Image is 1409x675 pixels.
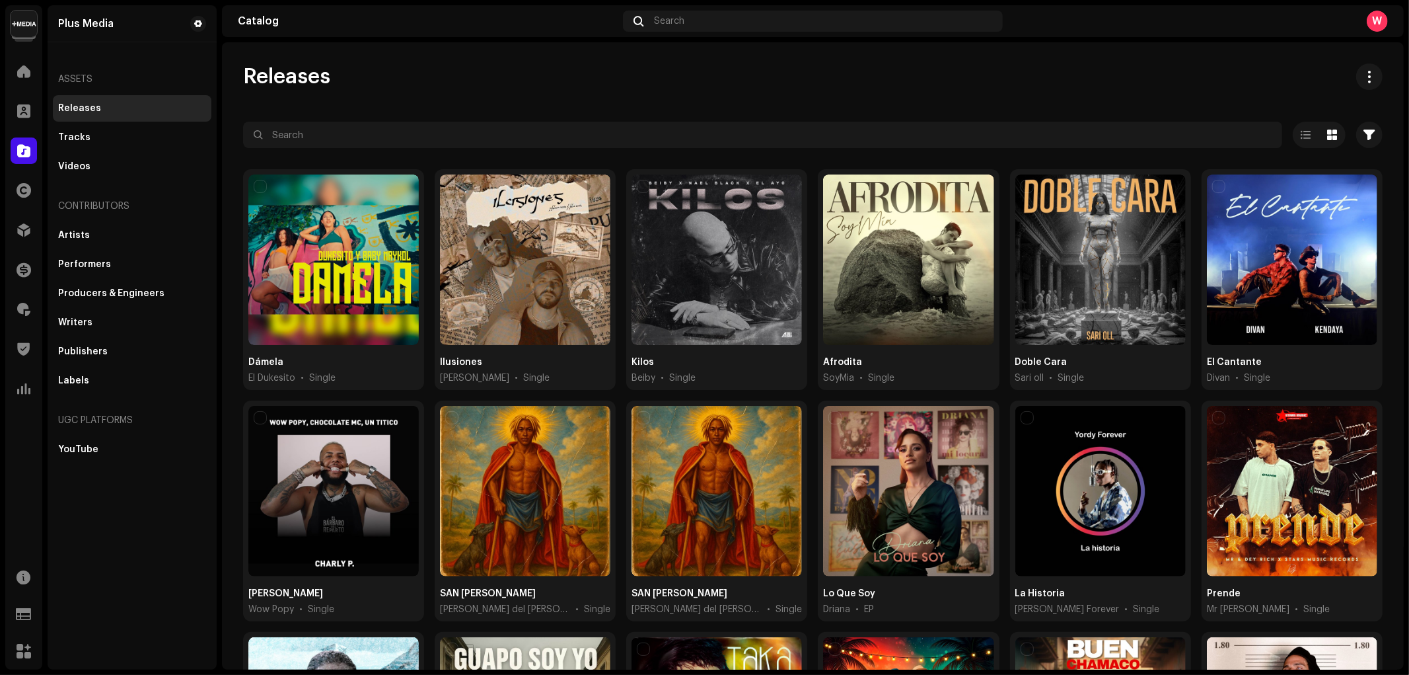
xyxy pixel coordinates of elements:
span: • [1235,372,1239,385]
div: Labels [58,376,89,386]
div: Producers & Engineers [58,288,164,299]
div: Single [776,603,802,616]
span: • [299,603,303,616]
div: La Historia [1015,587,1066,600]
div: YouTube [58,444,98,455]
span: • [859,372,863,385]
re-m-nav-item: Releases [53,95,211,122]
div: Single [1058,372,1085,385]
div: Single [1244,372,1270,385]
span: Ale Ruz [440,372,509,385]
div: SAN LÁZARO [632,587,727,600]
span: Releases [243,63,330,90]
span: • [1125,603,1128,616]
re-m-nav-item: Performers [53,251,211,278]
div: EP [864,603,874,616]
span: • [661,372,664,385]
re-m-nav-item: Publishers [53,338,211,365]
span: Driana [823,603,850,616]
div: Single [584,603,610,616]
span: • [515,372,518,385]
div: W [1367,11,1388,32]
input: Search [243,122,1282,148]
re-a-nav-header: Contributors [53,190,211,222]
div: Charly P [248,587,323,600]
img: d0ab9f93-6901-4547-93e9-494644ae73ba [11,11,37,37]
div: Single [1134,603,1160,616]
div: Tracks [58,132,90,143]
re-m-nav-item: YouTube [53,436,211,463]
div: Prende [1207,587,1241,600]
span: Joao del Monte [632,603,762,616]
div: Single [309,372,336,385]
div: Single [669,372,696,385]
span: Yordy Forever [1015,603,1120,616]
span: Divan [1207,372,1230,385]
div: Catalog [238,16,618,26]
span: • [1295,603,1298,616]
re-a-nav-header: UGC Platforms [53,405,211,436]
span: • [575,603,579,616]
re-m-nav-item: Tracks [53,124,211,151]
div: Ilusiones [440,356,482,369]
span: SoyMia [823,372,854,385]
div: Releases [58,103,101,114]
div: Afrodita [823,356,862,369]
div: Lo Que Soy [823,587,875,600]
span: Sari oll [1015,372,1044,385]
div: Single [868,372,894,385]
div: Performers [58,259,111,270]
div: Plus Media [58,19,114,29]
re-m-nav-item: Writers [53,309,211,336]
span: Joao del Monte [440,603,570,616]
re-m-nav-item: Producers & Engineers [53,280,211,307]
div: Videos [58,161,90,172]
re-m-nav-item: Artists [53,222,211,249]
div: Kilos [632,356,654,369]
div: El Cantante [1207,356,1262,369]
div: SAN LÁZARO [440,587,536,600]
div: Writers [58,317,92,328]
span: • [1050,372,1053,385]
re-m-nav-item: Labels [53,368,211,394]
div: Publishers [58,346,108,357]
div: Single [1303,603,1330,616]
span: Search [654,16,684,26]
span: • [767,603,770,616]
div: Artists [58,230,90,241]
div: Single [308,603,334,616]
span: El Dukesito [248,372,295,385]
span: • [855,603,859,616]
span: Beiby [632,372,655,385]
div: Dámela [248,356,283,369]
re-m-nav-item: Videos [53,153,211,180]
span: • [301,372,304,385]
re-a-nav-header: Assets [53,63,211,95]
span: Mr Adonis [1207,603,1289,616]
div: Doble Cara [1015,356,1067,369]
div: Single [523,372,550,385]
span: Wow Popy [248,603,294,616]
